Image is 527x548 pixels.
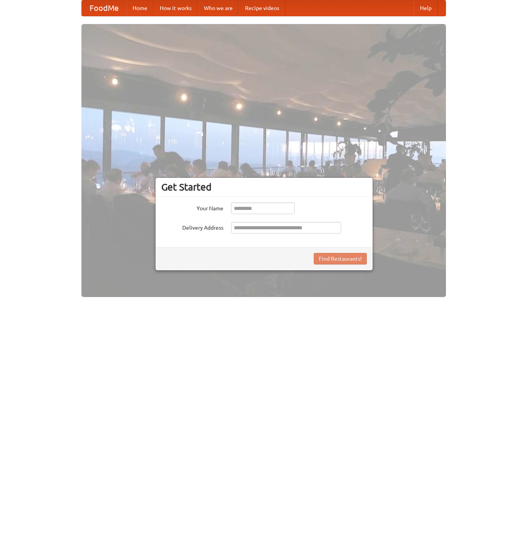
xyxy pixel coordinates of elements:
[414,0,438,16] a: Help
[161,181,367,193] h3: Get Started
[161,222,223,232] label: Delivery Address
[239,0,285,16] a: Recipe videos
[126,0,154,16] a: Home
[198,0,239,16] a: Who we are
[82,0,126,16] a: FoodMe
[161,203,223,212] label: Your Name
[154,0,198,16] a: How it works
[314,253,367,265] button: Find Restaurants!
